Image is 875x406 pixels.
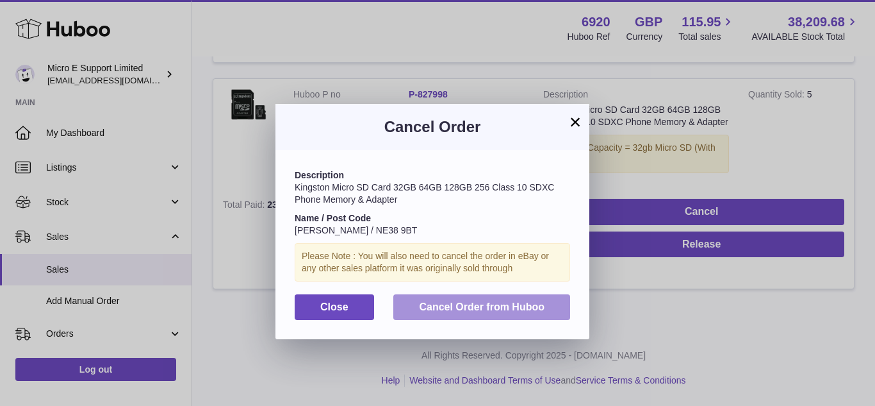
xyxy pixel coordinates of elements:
[320,301,348,312] span: Close
[295,117,570,137] h3: Cancel Order
[295,182,554,205] span: Kingston Micro SD Card 32GB 64GB 128GB 256 Class 10 SDXC Phone Memory & Adapter
[295,243,570,282] div: Please Note : You will also need to cancel the order in eBay or any other sales platform it was o...
[568,114,583,130] button: ×
[295,294,374,321] button: Close
[295,170,344,180] strong: Description
[295,225,417,235] span: [PERSON_NAME] / NE38 9BT
[419,301,544,312] span: Cancel Order from Huboo
[393,294,570,321] button: Cancel Order from Huboo
[295,213,371,223] strong: Name / Post Code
